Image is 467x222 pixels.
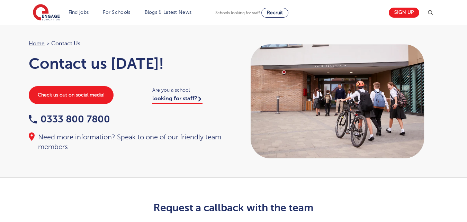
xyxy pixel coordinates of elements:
a: Home [29,40,45,47]
span: Recruit [267,10,283,15]
a: Blogs & Latest News [145,10,192,15]
a: Recruit [261,8,288,18]
nav: breadcrumb [29,39,227,48]
h1: Contact us [DATE]! [29,55,227,72]
a: For Schools [103,10,130,15]
span: Contact Us [51,39,80,48]
div: Need more information? Speak to one of our friendly team members. [29,132,227,152]
span: > [46,40,50,47]
a: Check us out on social media! [29,86,114,104]
span: Schools looking for staff [215,10,260,15]
a: 0333 800 7800 [29,114,110,124]
a: Sign up [389,8,419,18]
h2: Request a callback with the team [64,202,403,214]
img: Engage Education [33,4,60,21]
a: looking for staff? [152,95,203,104]
a: Find jobs [69,10,89,15]
span: Are you a school [152,86,227,94]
